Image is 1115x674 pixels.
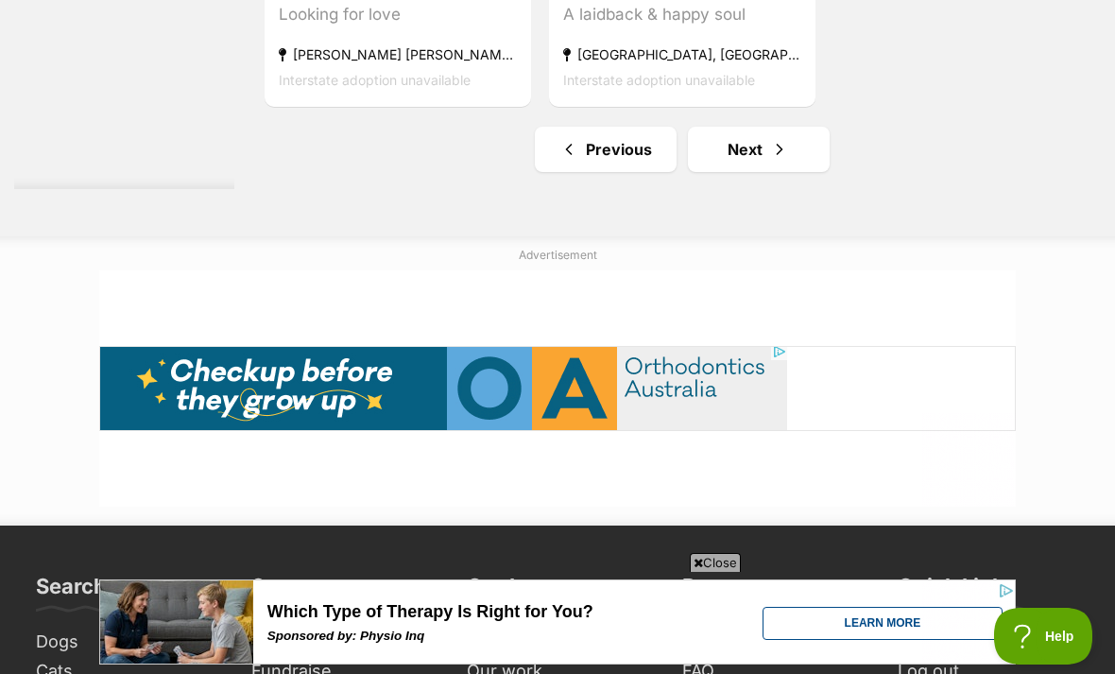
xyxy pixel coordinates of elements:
[263,127,1101,172] nav: Pagination
[563,43,801,68] strong: [GEOGRAPHIC_DATA], [GEOGRAPHIC_DATA]
[535,127,677,172] a: Previous page
[279,42,517,67] strong: [PERSON_NAME] [PERSON_NAME], [GEOGRAPHIC_DATA]
[28,628,225,657] a: Dogs
[563,3,801,28] div: A laidback & happy soul
[279,2,517,27] div: Looking for love
[690,553,741,572] span: Close
[99,579,1016,665] iframe: Advertisement
[688,127,830,172] a: Next page
[2,2,17,17] img: consumer-privacy-logo.png
[994,608,1096,665] iframe: Help Scout Beacon - Open
[279,72,471,88] span: Interstate adoption unavailable
[563,73,755,89] span: Interstate adoption unavailable
[99,270,1016,507] iframe: Advertisement
[36,573,107,611] h3: Search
